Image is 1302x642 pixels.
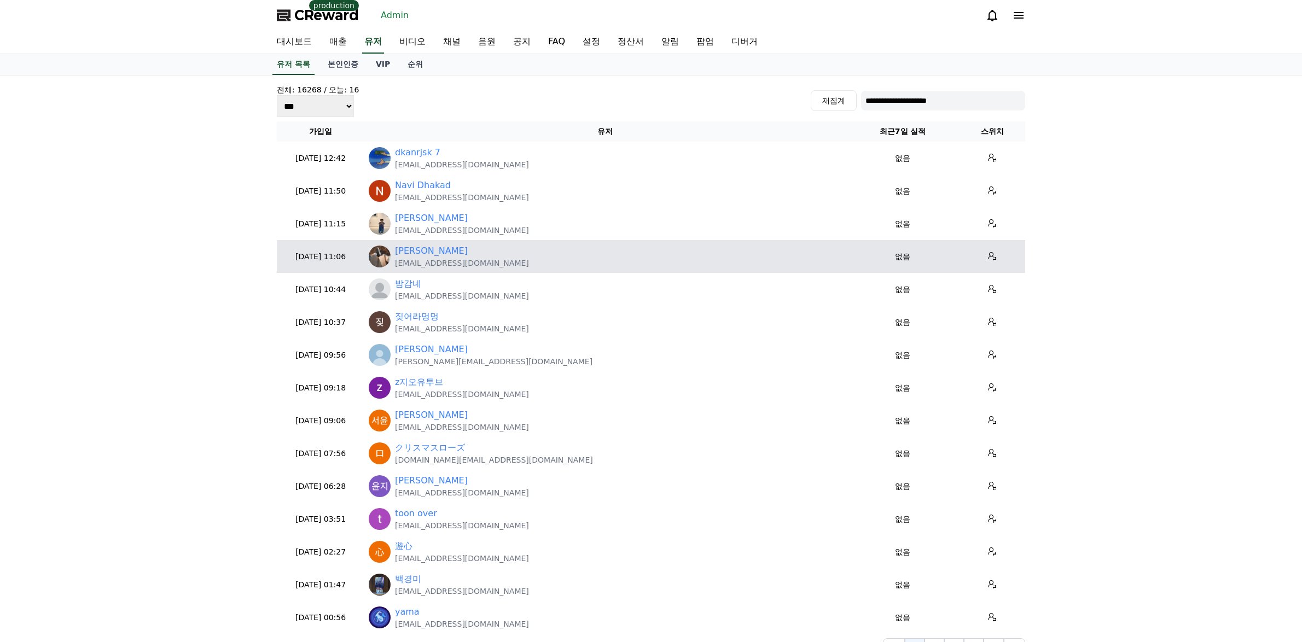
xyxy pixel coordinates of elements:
p: 없음 [850,185,955,197]
p: [DATE] 09:56 [281,349,360,361]
p: 없음 [850,513,955,525]
a: 팝업 [688,31,723,54]
a: 설정 [574,31,609,54]
a: z지오유투브 [395,376,443,389]
a: 백경미 [395,573,421,586]
img: https://lh3.googleusercontent.com/a/ACg8ocJ3HAR2PfC6TT6Kwc_OqPH7Dc40o7goqfxPfYMlHduheSX0xA=s96-c [369,508,391,530]
p: [DATE] 11:15 [281,218,360,230]
p: [DATE] 11:06 [281,251,360,262]
a: FAQ [539,31,574,54]
p: [PERSON_NAME][EMAIL_ADDRESS][DOMAIN_NAME] [395,356,592,367]
th: 최근7일 실적 [846,121,960,142]
a: [PERSON_NAME] [395,244,468,258]
p: [EMAIL_ADDRESS][DOMAIN_NAME] [395,389,529,400]
p: [EMAIL_ADDRESS][DOMAIN_NAME] [395,553,529,564]
p: [EMAIL_ADDRESS][DOMAIN_NAME] [395,323,529,334]
a: [PERSON_NAME] [395,212,468,225]
a: 유저 [362,31,384,54]
img: http://k.kakaocdn.net/dn/rD5N0/btsPTlOzbYx/6GstjBVRnt0Zvs9kKFiIB0/m1.jpg [369,574,391,596]
img: http://img1.kakaocdn.net/thumb/R640x640.q70/?fname=http://t1.kakaocdn.net/account_images/default_... [369,344,391,366]
img: profile_blank.webp [369,278,391,300]
a: Messages [72,347,141,374]
p: [EMAIL_ADDRESS][DOMAIN_NAME] [395,290,529,301]
a: 비디오 [391,31,434,54]
a: yama [395,605,420,618]
p: [EMAIL_ADDRESS][DOMAIN_NAME] [395,258,529,269]
a: Navi Dhakad [395,179,451,192]
img: https://lh3.googleusercontent.com/a/ACg8ocK8rSOU7JscH2hVYeyzmUPRzyZEAIjqyjKKomPHQBepqj81jw=s96-c [369,541,391,563]
span: CReward [294,7,359,24]
p: [EMAIL_ADDRESS][DOMAIN_NAME] [395,520,529,531]
p: [DOMAIN_NAME][EMAIL_ADDRESS][DOMAIN_NAME] [395,454,593,465]
p: [EMAIL_ADDRESS][DOMAIN_NAME] [395,225,529,236]
a: [PERSON_NAME] [395,474,468,487]
a: toon over [395,507,437,520]
h4: 전체: 16268 / 오늘: 16 [277,84,359,95]
a: 음원 [469,31,504,54]
p: 없음 [850,284,955,295]
img: https://lh3.googleusercontent.com/a/ACg8ocL7jatAewJZhQ-fAp93SmIvnb3JEHoR1fXdUf8PGXXZoOKx38Q=s96-c [369,606,391,628]
p: [EMAIL_ADDRESS][DOMAIN_NAME] [395,487,529,498]
span: Messages [91,364,123,372]
p: [DATE] 06:28 [281,481,360,492]
span: Home [28,363,47,372]
p: [DATE] 07:56 [281,448,360,459]
th: 스위치 [960,121,1025,142]
p: [DATE] 11:50 [281,185,360,197]
th: 유저 [364,121,846,142]
img: http://k.kakaocdn.net/dn/FBQFe/btsPSqO2ZsS/qGJuqzKtDsnml4SjcsAQ5K/img_640x640.jpg [369,213,391,235]
p: [DATE] 09:06 [281,415,360,427]
a: 디버거 [723,31,766,54]
p: 없음 [850,448,955,459]
p: 없음 [850,382,955,394]
p: 없음 [850,481,955,492]
p: [EMAIL_ADDRESS][DOMAIN_NAME] [395,422,529,433]
p: 없음 [850,251,955,262]
p: [DATE] 10:37 [281,317,360,328]
a: 유저 목록 [272,54,315,75]
p: [DATE] 00:56 [281,612,360,623]
p: [DATE] 03:51 [281,513,360,525]
a: Home [3,347,72,374]
p: 없음 [850,317,955,328]
a: 매출 [321,31,356,54]
img: https://lh3.googleusercontent.com/a/ACg8ocJXVTxhljo3OCfMdzzh_gFLqwglPmgDdzuH9zzHNKOAZoaOUg=s96-c [369,410,391,431]
a: CReward [277,7,359,24]
a: Settings [141,347,210,374]
img: https://lh3.googleusercontent.com/a/ACg8ocK0YEvIeQ4mCA6i-4D7fLSLD9M-9LbZC9_kwCnC4TOBRJqowgg=s96-c [369,147,391,169]
img: https://lh3.googleusercontent.com/a/ACg8ocL4GLn7mOqx19DuzJRHY0bkjmC2WMdHUsW8h-6iFUjqqGSnTg=s96-c [369,180,391,202]
a: 밤감네 [395,277,421,290]
a: Admin [376,7,413,24]
p: 없음 [850,579,955,591]
a: クリスマスローズ [395,441,465,454]
a: [PERSON_NAME] [395,408,468,422]
a: dkanrjsk 7 [395,146,440,159]
img: https://lh3.googleusercontent.com/a/ACg8ocJBjPnTP8KIXEvi_PuyTqkt6pZ2YJkA7AC-llOFzpPF9s4j1g=s96-c [369,442,391,464]
span: Settings [162,363,189,372]
img: https://lh3.googleusercontent.com/a/ACg8ocIK7XyYPaSxoQ-f4LqFuGOkAw_7nmIgEtWbjW7rKkWzpuRkSA=s96-c [369,311,391,333]
p: [EMAIL_ADDRESS][DOMAIN_NAME] [395,192,529,203]
p: 없음 [850,153,955,164]
a: 정산서 [609,31,653,54]
p: [DATE] 02:27 [281,546,360,558]
p: [DATE] 09:18 [281,382,360,394]
p: 없음 [850,349,955,361]
img: https://lh3.googleusercontent.com/a/ACg8ocJBOGus_oo0x_jjExx9yOTejiMFdcm_jUtsigvoJmB08e8c9mo5=s96-c [369,246,391,267]
a: 짖어라멍멍 [395,310,439,323]
a: 채널 [434,31,469,54]
a: 알림 [653,31,688,54]
a: 본인인증 [319,54,367,75]
img: https://lh3.googleusercontent.com/a/ACg8ocJjhf1lE2wgtcSauORfeHb3rwvbFaiuwYYQubWFEQARZ5UtxA=s96-c [369,475,391,497]
p: 없음 [850,218,955,230]
a: 순위 [399,54,432,75]
th: 가입일 [277,121,364,142]
p: [DATE] 10:44 [281,284,360,295]
p: [EMAIL_ADDRESS][DOMAIN_NAME] [395,586,529,597]
a: 遊心 [395,540,412,553]
a: 대시보드 [268,31,321,54]
p: [DATE] 01:47 [281,579,360,591]
a: [PERSON_NAME] [395,343,468,356]
p: [EMAIL_ADDRESS][DOMAIN_NAME] [395,618,529,629]
p: [DATE] 12:42 [281,153,360,164]
img: https://lh3.googleusercontent.com/a/ACg8ocKGYL80DNLXkhn3t6vD6O91VnUD0rkSb7SYr4mvfdeB90OtEw=s96-c [369,377,391,399]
